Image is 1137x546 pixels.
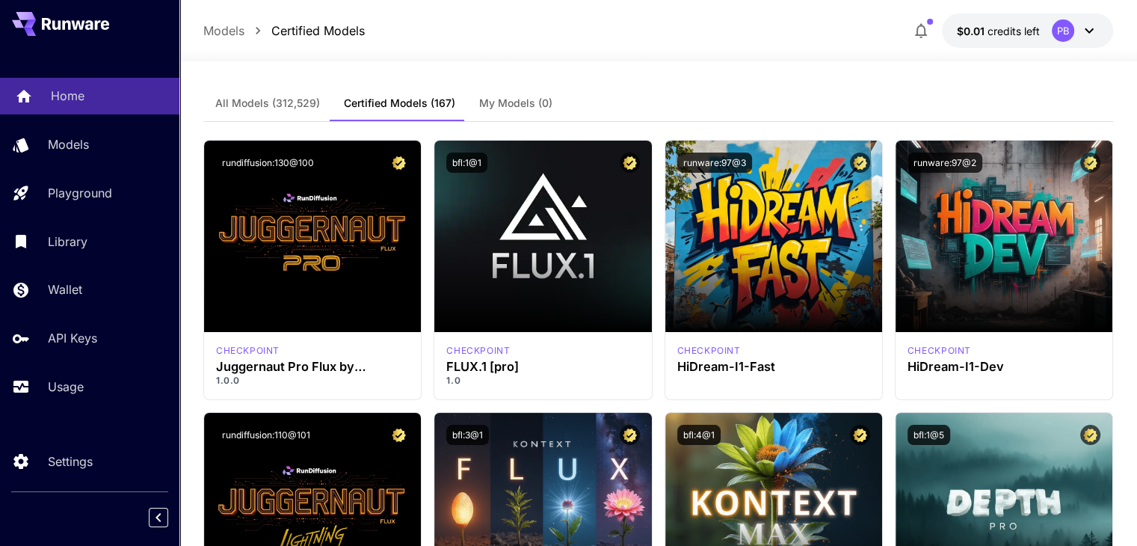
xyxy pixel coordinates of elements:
[48,135,89,153] p: Models
[479,96,552,110] span: My Models (0)
[908,360,1100,374] h3: HiDream-I1-Dev
[677,344,741,358] div: HiDream Fast
[942,13,1113,48] button: $0.0071PB
[48,184,112,202] p: Playground
[48,233,87,251] p: Library
[216,425,316,445] button: rundiffusion:110@101
[957,23,1040,39] div: $0.0071
[160,504,179,531] div: Collapse sidebar
[216,344,280,358] div: FLUX.1 D
[908,344,971,358] p: checkpoint
[1080,153,1100,173] button: Certified Model – Vetted for best performance and includes a commercial license.
[677,153,752,173] button: runware:97@3
[216,360,409,374] h3: Juggernaut Pro Flux by RunDiffusion
[48,453,93,470] p: Settings
[446,153,487,173] button: bfl:1@1
[51,87,84,105] p: Home
[48,378,84,396] p: Usage
[1052,19,1074,42] div: PB
[987,25,1040,37] span: credits left
[389,153,409,173] button: Certified Model – Vetted for best performance and includes a commercial license.
[957,25,987,37] span: $0.01
[203,22,244,40] a: Models
[344,96,455,110] span: Certified Models (167)
[1080,425,1100,445] button: Certified Model – Vetted for best performance and includes a commercial license.
[446,374,639,387] p: 1.0
[908,425,950,445] button: bfl:1@5
[677,344,741,358] p: checkpoint
[203,22,365,40] nav: breadcrumb
[389,425,409,445] button: Certified Model – Vetted for best performance and includes a commercial license.
[446,360,639,374] h3: FLUX.1 [pro]
[908,153,982,173] button: runware:97@2
[215,96,320,110] span: All Models (312,529)
[271,22,365,40] a: Certified Models
[48,329,97,347] p: API Keys
[677,425,721,445] button: bfl:4@1
[446,344,510,358] div: fluxpro
[677,360,870,374] h3: HiDream-I1-Fast
[216,344,280,358] p: checkpoint
[446,425,489,445] button: bfl:3@1
[850,153,870,173] button: Certified Model – Vetted for best performance and includes a commercial license.
[446,344,510,358] p: checkpoint
[48,280,82,298] p: Wallet
[216,374,409,387] p: 1.0.0
[850,425,870,445] button: Certified Model – Vetted for best performance and includes a commercial license.
[620,153,640,173] button: Certified Model – Vetted for best performance and includes a commercial license.
[216,153,320,173] button: rundiffusion:130@100
[908,344,971,358] div: HiDream Dev
[149,508,168,527] button: Collapse sidebar
[620,425,640,445] button: Certified Model – Vetted for best performance and includes a commercial license.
